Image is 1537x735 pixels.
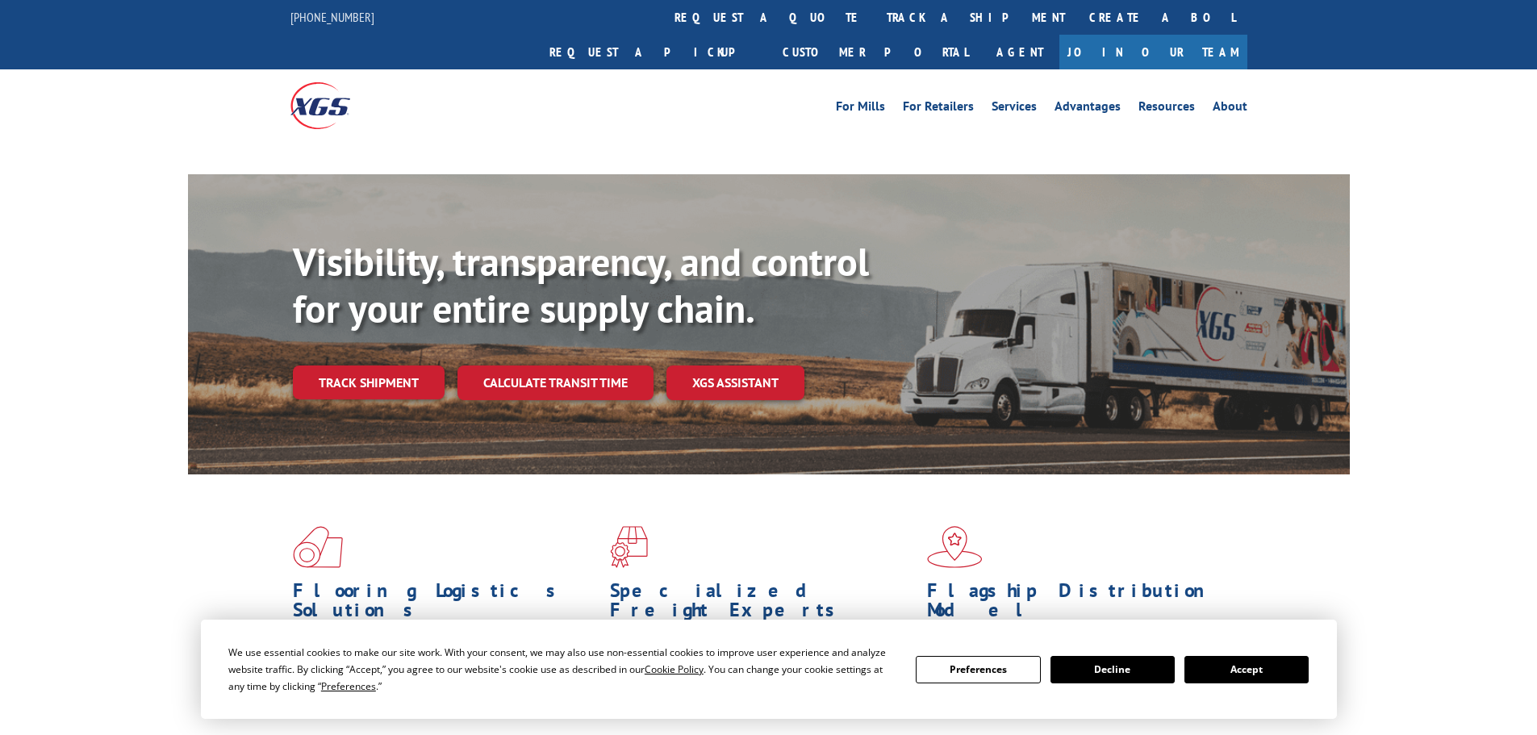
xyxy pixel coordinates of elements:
[1213,100,1247,118] a: About
[293,236,869,333] b: Visibility, transparency, and control for your entire supply chain.
[771,35,980,69] a: Customer Portal
[916,656,1040,683] button: Preferences
[610,581,915,628] h1: Specialized Freight Experts
[293,526,343,568] img: xgs-icon-total-supply-chain-intelligence-red
[228,644,896,695] div: We use essential cookies to make our site work. With your consent, we may also use non-essential ...
[537,35,771,69] a: Request a pickup
[457,365,654,400] a: Calculate transit time
[610,526,648,568] img: xgs-icon-focused-on-flooring-red
[201,620,1337,719] div: Cookie Consent Prompt
[293,365,445,399] a: Track shipment
[927,526,983,568] img: xgs-icon-flagship-distribution-model-red
[903,100,974,118] a: For Retailers
[293,581,598,628] h1: Flooring Logistics Solutions
[1050,656,1175,683] button: Decline
[645,662,704,676] span: Cookie Policy
[1138,100,1195,118] a: Resources
[836,100,885,118] a: For Mills
[927,581,1232,628] h1: Flagship Distribution Model
[1055,100,1121,118] a: Advantages
[1184,656,1309,683] button: Accept
[321,679,376,693] span: Preferences
[980,35,1059,69] a: Agent
[992,100,1037,118] a: Services
[666,365,804,400] a: XGS ASSISTANT
[1059,35,1247,69] a: Join Our Team
[290,9,374,25] a: [PHONE_NUMBER]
